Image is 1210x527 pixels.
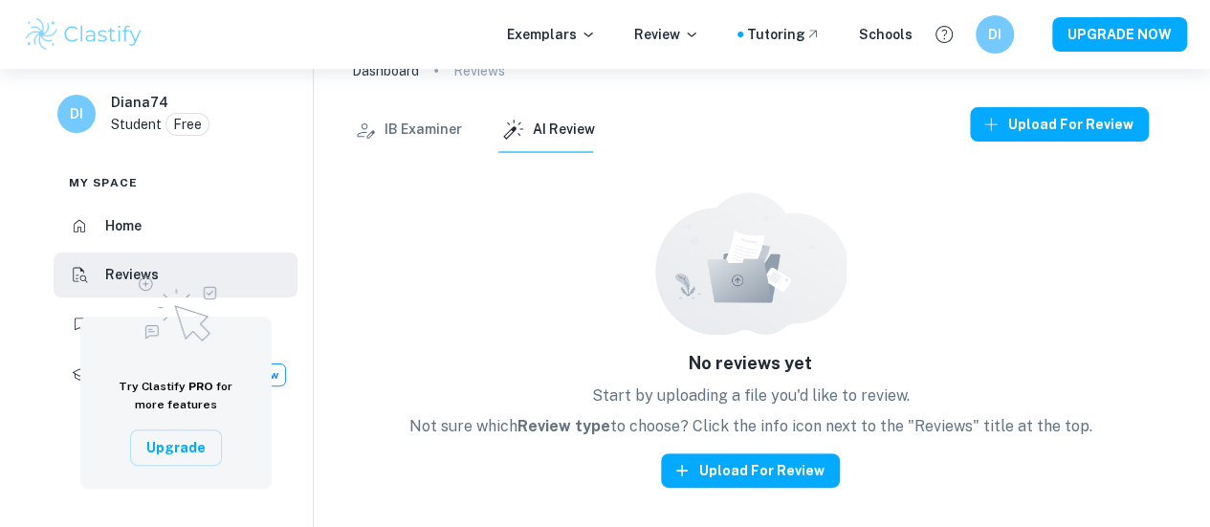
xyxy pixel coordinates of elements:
[984,24,1006,45] h6: DI
[188,380,213,393] span: PRO
[500,107,595,153] button: AI Review
[69,174,138,191] span: My space
[507,24,596,45] p: Exemplars
[859,24,913,45] a: Schools
[23,15,144,54] img: Clastify logo
[409,415,1092,438] p: Not sure which to choose? Click the info icon next to the "Reviews" title at the top.
[661,453,840,488] button: Upload for review
[54,301,297,347] a: Bookmarks
[105,215,142,236] h6: Home
[592,384,910,407] p: Start by uploading a file you'd like to review.
[54,203,297,249] a: Home
[103,378,249,414] h6: Try Clastify for more features
[130,429,222,466] button: Upgrade
[105,264,159,285] h6: Reviews
[634,24,699,45] p: Review
[689,350,812,377] h6: No reviews yet
[970,107,1149,142] button: Upload for review
[105,314,179,335] h6: Bookmarks
[173,114,202,135] p: Free
[128,265,224,347] img: Upgrade to Pro
[928,18,960,51] button: Help and Feedback
[66,103,88,124] h6: DI
[747,24,821,45] a: Tutoring
[1052,17,1187,52] button: UPGRADE NOW
[970,107,1149,153] a: Upload for review
[54,253,297,298] a: Reviews
[352,107,462,153] button: IB Examiner
[352,57,419,84] a: Dashboard
[976,15,1014,54] button: DI
[655,191,847,335] img: No reviews
[517,417,610,435] strong: Review type
[453,60,505,81] p: Reviews
[111,92,168,113] h6: Diana74
[111,114,162,135] p: Student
